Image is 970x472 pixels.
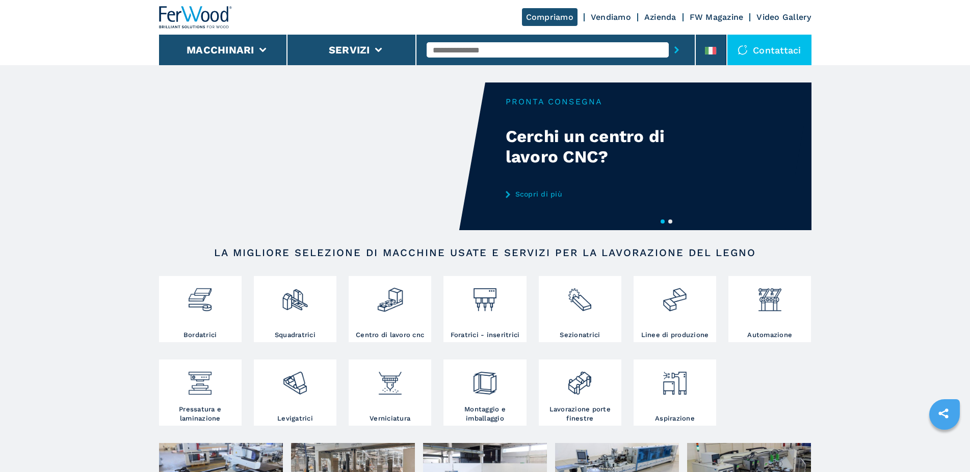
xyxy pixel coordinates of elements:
[747,330,792,340] h3: Automazione
[356,330,424,340] h3: Centro di lavoro cnc
[254,276,336,342] a: Squadratrici
[349,276,431,342] a: Centro di lavoro cnc
[522,8,578,26] a: Compriamo
[187,279,214,313] img: bordatrici_1.png
[159,359,242,426] a: Pressatura e laminazione
[690,12,744,22] a: FW Magazine
[669,38,685,62] button: submit-button
[506,190,705,198] a: Scopri di più
[728,276,811,342] a: Automazione
[591,12,631,22] a: Vendiamo
[281,362,308,397] img: levigatrici_2.png
[927,426,962,464] iframe: Chat
[668,219,672,224] button: 2
[281,279,308,313] img: squadratrici_2.png
[661,219,665,224] button: 1
[655,414,695,423] h3: Aspirazione
[377,279,404,313] img: centro_di_lavoro_cnc_2.png
[644,12,676,22] a: Azienda
[539,359,621,426] a: Lavorazione porte finestre
[756,12,811,22] a: Video Gallery
[471,279,499,313] img: foratrici_inseritrici_2.png
[661,362,688,397] img: aspirazione_1.png
[641,330,709,340] h3: Linee di produzione
[159,82,485,230] video: Your browser does not support the video tag.
[634,276,716,342] a: Linee di produzione
[275,330,316,340] h3: Squadratrici
[738,45,748,55] img: Contattaci
[159,276,242,342] a: Bordatrici
[183,330,217,340] h3: Bordatrici
[931,401,956,426] a: sharethis
[254,359,336,426] a: Levigatrici
[661,279,688,313] img: linee_di_produzione_2.png
[560,330,600,340] h3: Sezionatrici
[451,330,520,340] h3: Foratrici - inseritrici
[634,359,716,426] a: Aspirazione
[192,246,779,259] h2: LA MIGLIORE SELEZIONE DI MACCHINE USATE E SERVIZI PER LA LAVORAZIONE DEL LEGNO
[377,362,404,397] img: verniciatura_1.png
[187,44,254,56] button: Macchinari
[443,359,526,426] a: Montaggio e imballaggio
[566,362,593,397] img: lavorazione_porte_finestre_2.png
[727,35,811,65] div: Contattaci
[539,276,621,342] a: Sezionatrici
[443,276,526,342] a: Foratrici - inseritrici
[446,405,523,423] h3: Montaggio e imballaggio
[566,279,593,313] img: sezionatrici_2.png
[471,362,499,397] img: montaggio_imballaggio_2.png
[756,279,783,313] img: automazione.png
[349,359,431,426] a: Verniciatura
[277,414,313,423] h3: Levigatrici
[162,405,239,423] h3: Pressatura e laminazione
[187,362,214,397] img: pressa-strettoia.png
[541,405,619,423] h3: Lavorazione porte finestre
[159,6,232,29] img: Ferwood
[370,414,410,423] h3: Verniciatura
[329,44,370,56] button: Servizi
